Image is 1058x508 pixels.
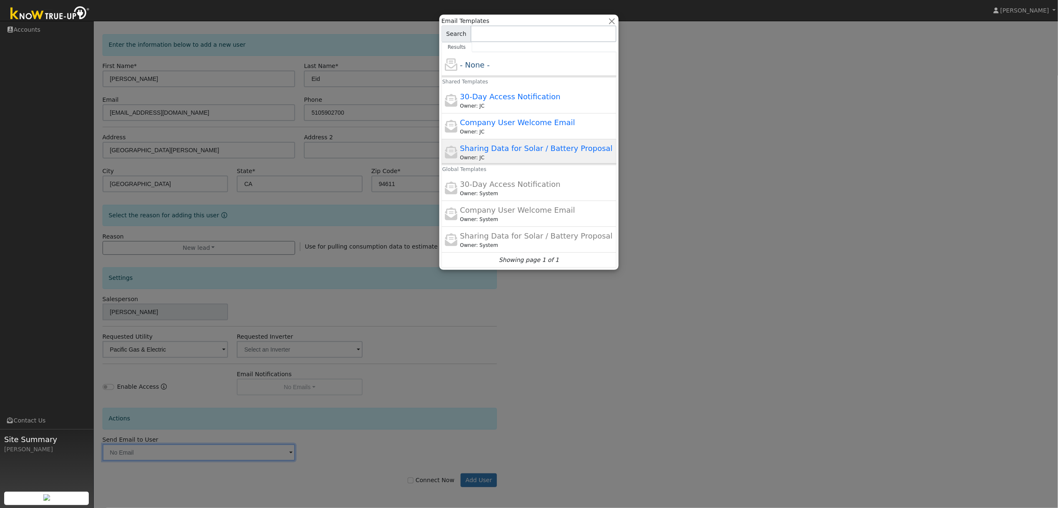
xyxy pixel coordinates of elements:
[460,128,615,136] div: Jeremy Carlock
[4,445,89,454] div: [PERSON_NAME]
[460,154,615,161] div: Jeremy Carlock
[441,42,472,52] a: Results
[441,17,489,25] span: Email Templates
[460,92,561,101] span: 30-Day Access Notification
[460,180,561,189] span: 30-Day Access Notification
[460,102,615,110] div: Jeremy Carlock
[460,241,615,249] div: Leroy Coffman
[460,216,615,223] div: Leroy Coffman
[6,5,94,23] img: Know True-Up
[1000,7,1049,14] span: [PERSON_NAME]
[460,206,575,214] span: Company User Welcome Email
[460,60,490,69] span: - None -
[43,494,50,501] img: retrieve
[460,144,613,153] span: Sharing Data for Solar / Battery Proposal
[441,25,471,42] span: Search
[436,163,448,176] h6: Global Templates
[460,118,575,127] span: Company User Welcome Email
[436,76,448,88] h6: Shared Templates
[460,190,615,197] div: Leroy Coffman
[460,231,613,240] span: Sharing Data for Solar / Battery Proposal
[4,434,89,445] span: Site Summary
[499,256,559,264] i: Showing page 1 of 1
